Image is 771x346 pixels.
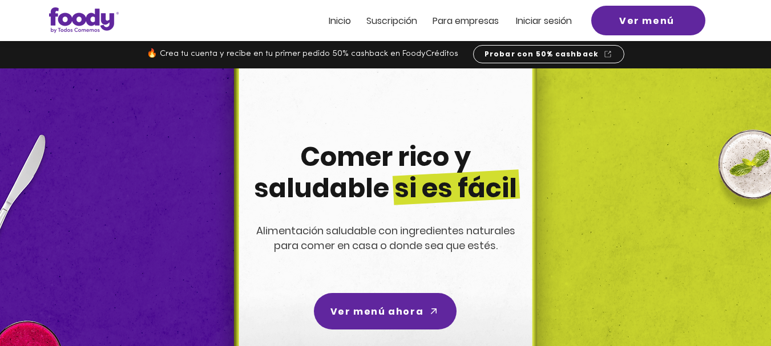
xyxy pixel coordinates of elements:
[256,223,515,253] span: Alimentación saludable con ingredientes naturales para comer en casa o donde sea que estés.
[433,16,499,26] a: Para empresas
[619,14,675,28] span: Ver menú
[366,16,417,26] a: Suscripción
[254,139,517,206] span: Comer rico y saludable si es fácil
[329,16,351,26] a: Inicio
[485,49,599,59] span: Probar con 50% cashback
[705,280,760,335] iframe: Messagebird Livechat Widget
[329,14,351,27] span: Inicio
[443,14,499,27] span: ra empresas
[330,304,423,319] span: Ver menú ahora
[433,14,443,27] span: Pa
[516,16,572,26] a: Iniciar sesión
[473,45,624,63] a: Probar con 50% cashback
[314,293,457,329] a: Ver menú ahora
[591,6,705,35] a: Ver menú
[366,14,417,27] span: Suscripción
[147,50,458,58] span: 🔥 Crea tu cuenta y recibe en tu primer pedido 50% cashback en FoodyCréditos
[516,14,572,27] span: Iniciar sesión
[49,7,119,33] img: Logo_Foody V2.0.0 (3).png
